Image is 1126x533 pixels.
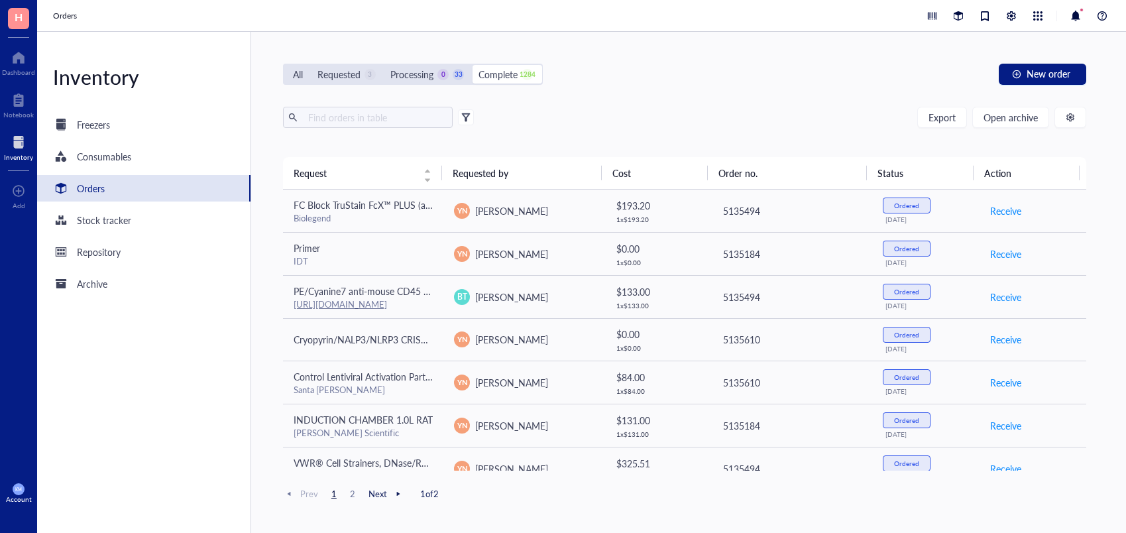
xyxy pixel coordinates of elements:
[453,69,464,80] div: 33
[475,376,548,389] span: [PERSON_NAME]
[885,215,969,223] div: [DATE]
[37,64,251,90] div: Inventory
[616,284,701,299] div: $ 133.00
[885,387,969,395] div: [DATE]
[457,463,467,474] span: YN
[53,9,80,23] a: Orders
[616,344,701,352] div: 1 x $ 0.00
[15,487,22,492] span: KM
[77,213,131,227] div: Stock tracker
[77,181,105,196] div: Orders
[345,488,361,500] span: 2
[457,205,467,216] span: YN
[989,329,1022,350] button: Receive
[294,212,433,224] div: Biolegend
[885,345,969,353] div: [DATE]
[390,67,433,82] div: Processing
[37,143,251,170] a: Consumables
[77,117,110,132] div: Freezers
[894,416,919,424] div: Ordered
[37,270,251,297] a: Archive
[616,413,701,428] div: $ 131.00
[294,255,433,267] div: IDT
[989,372,1022,393] button: Receive
[894,459,919,467] div: Ordered
[723,375,861,390] div: 5135610
[616,430,701,438] div: 1 x $ 131.00
[283,488,318,500] span: Prev
[475,204,548,217] span: [PERSON_NAME]
[37,239,251,265] a: Repository
[990,418,1021,433] span: Receive
[77,276,107,291] div: Archive
[711,275,872,318] td: 5135494
[616,456,701,471] div: $ 325.51
[711,190,872,233] td: 5135494
[457,334,467,345] span: YN
[989,458,1022,479] button: Receive
[479,67,518,82] div: Complete
[711,404,872,447] td: 5135184
[77,245,121,259] div: Repository
[723,247,861,261] div: 5135184
[294,284,461,298] span: PE/Cyanine7 anti-mouse CD45 Antibody
[708,157,867,189] th: Order no.
[3,89,34,119] a: Notebook
[475,247,548,261] span: [PERSON_NAME]
[723,418,861,433] div: 5135184
[990,461,1021,476] span: Receive
[711,361,872,404] td: 5135610
[990,247,1021,261] span: Receive
[616,215,701,223] div: 1 x $ 193.20
[616,370,701,385] div: $ 84.00
[437,69,449,80] div: 0
[457,377,467,388] span: YN
[972,107,1049,128] button: Open archive
[616,198,701,213] div: $ 193.20
[294,427,433,439] div: [PERSON_NAME] Scientific
[711,318,872,361] td: 5135610
[602,157,708,189] th: Cost
[317,67,361,82] div: Requested
[894,373,919,381] div: Ordered
[326,488,342,500] span: 1
[475,462,548,475] span: [PERSON_NAME]
[293,67,303,82] div: All
[457,291,467,303] span: BT
[294,370,443,383] span: Control Lentiviral Activation Particles
[616,327,701,341] div: $ 0.00
[616,241,701,256] div: $ 0.00
[13,202,25,209] div: Add
[989,286,1022,308] button: Receive
[917,107,967,128] button: Export
[522,69,533,80] div: 1284
[894,331,919,339] div: Ordered
[990,204,1021,218] span: Receive
[990,290,1021,304] span: Receive
[989,200,1022,221] button: Receive
[294,456,585,469] span: VWR® Cell Strainers, DNase/RNase Free, Non-Pyrogenic, Sterile 40um
[475,419,548,432] span: [PERSON_NAME]
[37,207,251,233] a: Stock tracker
[475,290,548,304] span: [PERSON_NAME]
[616,302,701,310] div: 1 x $ 133.00
[294,413,433,426] span: INDUCTION CHAMBER 1.0L RAT
[303,107,447,127] input: Find orders in table
[894,288,919,296] div: Ordered
[616,387,701,395] div: 1 x $ 84.00
[2,68,35,76] div: Dashboard
[885,430,969,438] div: [DATE]
[457,420,467,431] span: YN
[37,111,251,138] a: Freezers
[974,157,1080,189] th: Action
[15,9,23,25] span: H
[37,175,251,202] a: Orders
[894,245,919,253] div: Ordered
[283,64,543,85] div: segmented control
[294,470,433,482] div: VWR
[989,243,1022,265] button: Receive
[885,302,969,310] div: [DATE]
[294,333,486,346] span: Cryopyrin/NALP3/NLRP3 CRISPR Plasmids (m)
[475,333,548,346] span: [PERSON_NAME]
[929,112,956,123] span: Export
